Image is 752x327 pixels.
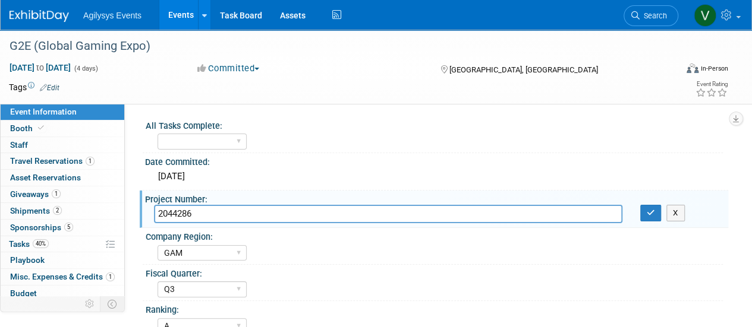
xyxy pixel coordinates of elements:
span: 2 [53,206,62,215]
span: 1 [106,272,115,281]
a: Shipments2 [1,203,124,219]
span: Tasks [9,239,49,249]
a: Misc. Expenses & Credits1 [1,269,124,285]
div: In-Person [700,64,728,73]
div: Event Rating [696,81,728,87]
span: Giveaways [10,189,61,199]
span: Misc. Expenses & Credits [10,272,115,281]
a: Sponsorships5 [1,220,124,236]
span: 5 [64,223,73,231]
div: All Tasks Complete: [146,117,723,132]
div: Company Region: [146,228,723,243]
span: [GEOGRAPHIC_DATA], [GEOGRAPHIC_DATA] [449,65,597,74]
td: Personalize Event Tab Strip [80,296,100,312]
img: Vaitiare Munoz [694,4,716,27]
div: [DATE] [154,167,719,186]
a: Event Information [1,104,124,120]
td: Tags [9,81,59,93]
span: to [34,63,46,72]
a: Booth [1,120,124,136]
span: Asset Reservations [10,173,81,182]
span: Event Information [10,107,77,116]
a: Edit [40,84,59,92]
span: Staff [10,140,28,150]
span: Budget [10,288,37,298]
span: Search [640,11,667,20]
a: Tasks40% [1,236,124,252]
button: X [666,205,685,221]
i: Booth reservation complete [38,125,44,131]
span: Sponsorships [10,223,73,232]
img: ExhibitDay [10,10,69,22]
button: Committed [193,62,264,75]
div: Project Number: [145,191,728,205]
td: Toggle Event Tabs [100,296,125,312]
a: Search [624,5,678,26]
div: Fiscal Quarter: [146,265,723,280]
a: Giveaways1 [1,186,124,202]
a: Asset Reservations [1,170,124,186]
span: Shipments [10,206,62,215]
span: 40% [33,239,49,248]
a: Travel Reservations1 [1,153,124,169]
a: Staff [1,137,124,153]
span: Booth [10,123,46,133]
div: Date Committed: [145,153,728,168]
span: 1 [86,157,95,166]
div: Ranking: [146,301,723,316]
span: Agilysys Events [83,11,141,20]
span: Playbook [10,255,45,265]
span: Travel Reservations [10,156,95,166]
span: [DATE] [DATE] [9,62,71,73]
a: Playbook [1,252,124,268]
div: G2E (Global Gaming Expo) [5,36,667,57]
img: Format-Inperson.png [687,64,698,73]
span: 1 [52,189,61,198]
a: Budget [1,285,124,301]
span: (4 days) [73,65,98,72]
div: Event Format [623,62,728,80]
